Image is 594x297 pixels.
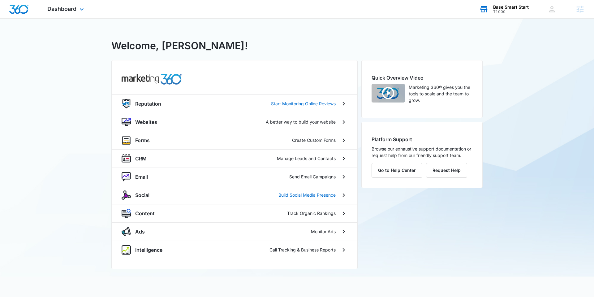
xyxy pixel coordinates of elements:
a: Request Help [426,168,467,173]
a: Go to Help Center [372,168,426,173]
a: formsFormsCreate Custom Forms [112,131,357,149]
p: Reputation [135,100,161,107]
p: CRM [135,155,147,162]
a: intelligenceIntelligenceCall Tracking & Business Reports [112,241,357,259]
img: nurture [122,172,131,181]
img: intelligence [122,245,131,255]
p: Monitor Ads [311,228,336,235]
p: Send Email Campaigns [289,173,336,180]
img: forms [122,136,131,145]
a: contentContentTrack Organic Rankings [112,204,357,222]
img: reputation [122,99,131,108]
a: reputationReputationStart Monitoring Online Reviews [112,94,357,113]
img: ads [122,227,131,236]
a: crmCRMManage Leads and Contacts [112,149,357,168]
p: Ads [135,228,145,235]
a: nurtureEmailSend Email Campaigns [112,168,357,186]
h2: Quick Overview Video [372,74,472,81]
a: websiteWebsitesA better way to build your website [112,113,357,131]
img: content [122,209,131,218]
img: Quick Overview Video [372,84,405,103]
img: website [122,117,131,127]
p: Create Custom Forms [292,137,336,143]
p: Websites [135,118,157,126]
a: socialSocialBuild Social Media Presence [112,186,357,204]
p: Start Monitoring Online Reviews [271,100,336,107]
h2: Platform Support [372,136,472,143]
div: account id [493,10,529,14]
p: Marketing 360® gives you the tools to scale and the team to grow. [409,84,472,103]
p: Forms [135,137,150,144]
p: Email [135,173,148,181]
p: Build Social Media Presence [278,192,336,198]
p: Intelligence [135,246,162,254]
p: A better way to build your website [266,119,336,125]
p: Content [135,210,155,217]
p: Browse our exhaustive support documentation or request help from our friendly support team. [372,146,472,159]
a: adsAdsMonitor Ads [112,222,357,241]
p: Call Tracking & Business Reports [269,247,336,253]
img: social [122,190,131,200]
img: crm [122,154,131,163]
h1: Welcome, [PERSON_NAME]! [111,38,248,53]
span: Dashboard [47,6,76,12]
p: Track Organic Rankings [287,210,336,216]
p: Social [135,191,149,199]
button: Request Help [426,163,467,178]
div: account name [493,5,529,10]
p: Manage Leads and Contacts [277,155,336,162]
img: common.products.marketing.title [122,74,182,85]
button: Go to Help Center [372,163,422,178]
